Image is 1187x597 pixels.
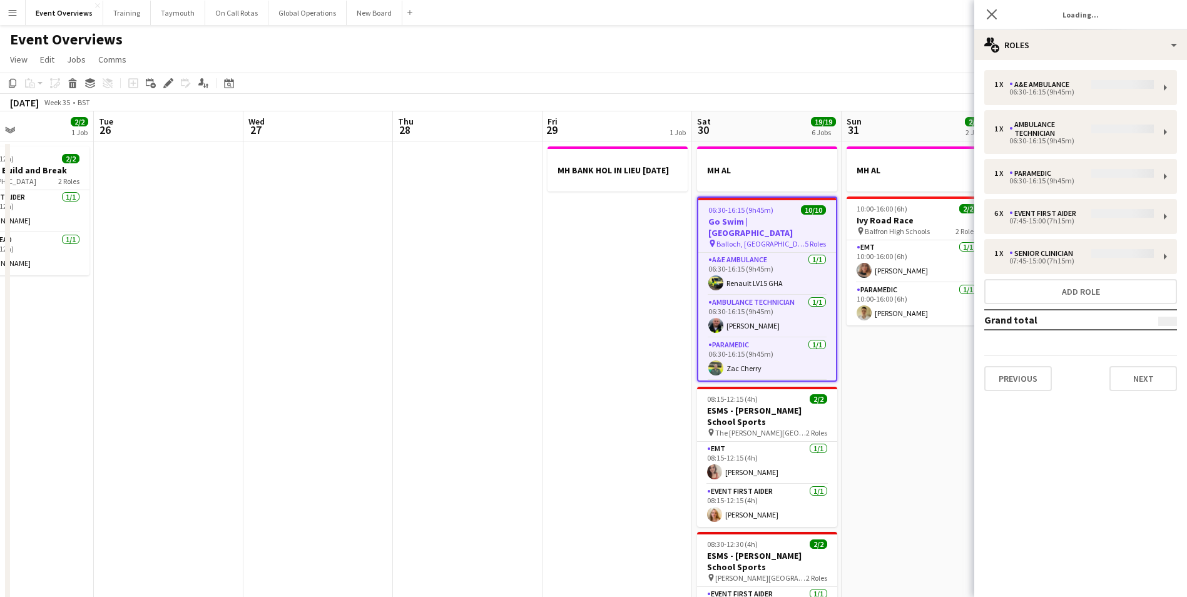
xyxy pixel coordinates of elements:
[708,205,773,215] span: 06:30-16:15 (9h45m)
[396,123,414,137] span: 28
[35,51,59,68] a: Edit
[806,573,827,583] span: 2 Roles
[707,539,758,549] span: 08:30-12:30 (4h)
[5,51,33,68] a: View
[10,30,123,49] h1: Event Overviews
[865,227,930,236] span: Balfron High Schools
[548,116,558,127] span: Fri
[812,128,835,137] div: 6 Jobs
[41,98,73,107] span: Week 35
[71,117,88,126] span: 2/2
[698,295,836,338] app-card-role: Ambulance Technician1/106:30-16:15 (9h45m)[PERSON_NAME]
[857,204,907,213] span: 10:00-16:00 (6h)
[810,539,827,549] span: 2/2
[847,196,987,325] app-job-card: 10:00-16:00 (6h)2/2Ivy Road Race Balfron High Schools2 RolesEMT1/110:00-16:00 (6h)[PERSON_NAME]Pa...
[10,96,39,109] div: [DATE]
[698,253,836,295] app-card-role: A&E Ambulance1/106:30-16:15 (9h45m)Renault LV15 GHA
[697,116,711,127] span: Sat
[845,123,862,137] span: 31
[715,428,806,437] span: The [PERSON_NAME][GEOGRAPHIC_DATA]
[347,1,402,25] button: New Board
[93,51,131,68] a: Comms
[847,146,987,191] app-job-card: MH AL
[97,123,113,137] span: 26
[974,6,1187,23] h3: Loading...
[62,154,79,163] span: 2/2
[205,1,268,25] button: On Call Rotas
[715,573,806,583] span: [PERSON_NAME][GEOGRAPHIC_DATA]
[801,205,826,215] span: 10/10
[99,116,113,127] span: Tue
[955,227,977,236] span: 2 Roles
[546,123,558,137] span: 29
[248,116,265,127] span: Wed
[984,366,1052,391] button: Previous
[810,394,827,404] span: 2/2
[548,165,688,176] h3: MH BANK HOL IN LIEU [DATE]
[847,215,987,226] h3: Ivy Road Race
[695,123,711,137] span: 30
[698,338,836,380] app-card-role: Paramedic1/106:30-16:15 (9h45m)Zac Cherry
[67,54,86,65] span: Jobs
[697,165,837,176] h3: MH AL
[707,394,758,404] span: 08:15-12:15 (4h)
[58,176,79,186] span: 2 Roles
[959,204,977,213] span: 2/2
[847,165,987,176] h3: MH AL
[670,128,686,137] div: 1 Job
[697,550,837,573] h3: ESMS - [PERSON_NAME] School Sports
[847,283,987,325] app-card-role: Paramedic1/110:00-16:00 (6h)[PERSON_NAME]
[984,279,1177,304] button: Add role
[247,123,265,137] span: 27
[697,387,837,527] app-job-card: 08:15-12:15 (4h)2/2ESMS - [PERSON_NAME] School Sports The [PERSON_NAME][GEOGRAPHIC_DATA]2 RolesEM...
[698,216,836,238] h3: Go Swim | [GEOGRAPHIC_DATA]
[151,1,205,25] button: Taymouth
[268,1,347,25] button: Global Operations
[974,30,1187,60] div: Roles
[10,54,28,65] span: View
[62,51,91,68] a: Jobs
[965,117,982,126] span: 2/2
[71,128,88,137] div: 1 Job
[697,196,837,382] app-job-card: 06:30-16:15 (9h45m)10/10Go Swim | [GEOGRAPHIC_DATA] Balloch, [GEOGRAPHIC_DATA]5 RolesA&E Ambulanc...
[103,1,151,25] button: Training
[984,310,1125,330] td: Grand total
[398,116,414,127] span: Thu
[697,146,837,191] app-job-card: MH AL
[805,239,826,248] span: 5 Roles
[716,239,805,248] span: Balloch, [GEOGRAPHIC_DATA]
[806,428,827,437] span: 2 Roles
[40,54,54,65] span: Edit
[548,146,688,191] app-job-card: MH BANK HOL IN LIEU [DATE]
[811,117,836,126] span: 19/19
[965,128,985,137] div: 2 Jobs
[697,484,837,527] app-card-role: Event First Aider1/108:15-12:15 (4h)[PERSON_NAME]
[697,405,837,427] h3: ESMS - [PERSON_NAME] School Sports
[98,54,126,65] span: Comms
[847,116,862,127] span: Sun
[1109,366,1177,391] button: Next
[847,240,987,283] app-card-role: EMT1/110:00-16:00 (6h)[PERSON_NAME]
[697,442,837,484] app-card-role: EMT1/108:15-12:15 (4h)[PERSON_NAME]
[78,98,90,107] div: BST
[26,1,103,25] button: Event Overviews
